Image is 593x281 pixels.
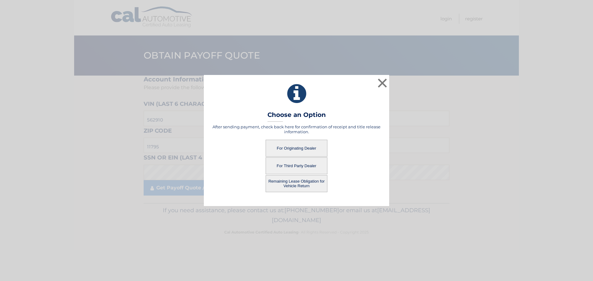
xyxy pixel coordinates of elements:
h5: After sending payment, check back here for confirmation of receipt and title release information. [212,124,381,134]
button: For Third Party Dealer [266,157,327,174]
h3: Choose an Option [267,111,326,122]
button: × [376,77,389,89]
button: Remaining Lease Obligation for Vehicle Return [266,175,327,192]
button: For Originating Dealer [266,140,327,157]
